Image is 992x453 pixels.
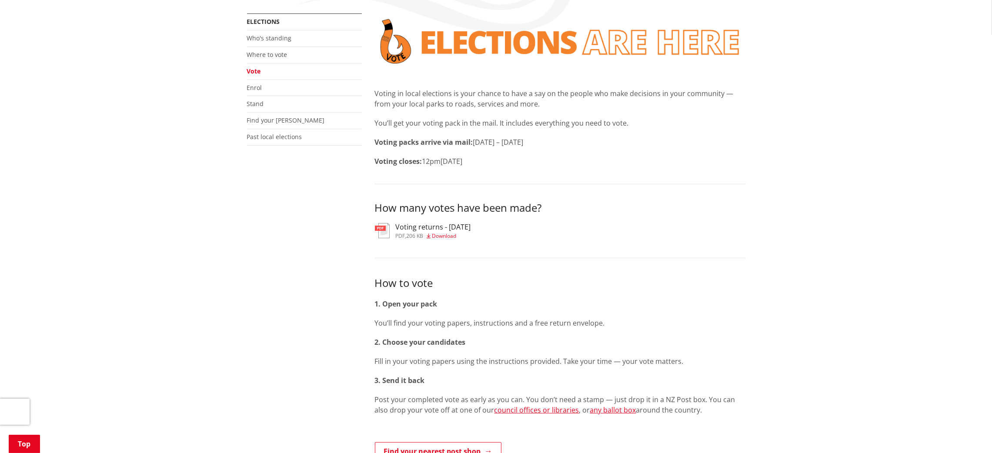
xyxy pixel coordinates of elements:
strong: 3. Send it back [375,376,425,385]
strong: Voting closes: [375,157,422,166]
span: 206 KB [407,232,424,240]
a: Top [9,435,40,453]
a: Past local elections [247,133,302,141]
p: [DATE] – [DATE] [375,137,745,147]
span: You’ll find your voting papers, instructions and a free return envelope. [375,318,605,328]
div: , [396,233,471,239]
iframe: Messenger Launcher [952,416,983,448]
img: Vote banner transparent [375,13,745,69]
a: any ballot box [590,405,636,415]
a: Find your [PERSON_NAME] [247,116,325,124]
h3: How to vote [375,276,745,290]
span: pdf [396,232,405,240]
strong: Voting packs arrive via mail: [375,137,473,147]
span: 12pm[DATE] [422,157,463,166]
a: Vote [247,67,261,75]
a: Stand [247,100,264,108]
a: council offices or libraries [494,405,579,415]
a: Elections [247,17,280,26]
a: Voting returns - [DATE] pdf,206 KB Download [375,223,471,239]
a: Where to vote [247,50,287,59]
a: Enrol [247,83,262,92]
strong: 2. Choose your candidates [375,337,466,347]
h3: Voting returns - [DATE] [396,223,471,231]
span: Download [432,232,457,240]
p: You’ll get your voting pack in the mail. It includes everything you need to vote. [375,118,745,128]
a: Who's standing [247,34,292,42]
p: Voting in local elections is your chance to have a say on the people who make decisions in your c... [375,88,745,109]
h3: How many votes have been made? [375,202,745,214]
p: Fill in your voting papers using the instructions provided. Take your time — your vote matters. [375,356,745,366]
p: Post your completed vote as early as you can. You don’t need a stamp — just drop it in a NZ Post ... [375,394,745,415]
strong: 1. Open your pack [375,299,438,309]
img: document-pdf.svg [375,223,390,238]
